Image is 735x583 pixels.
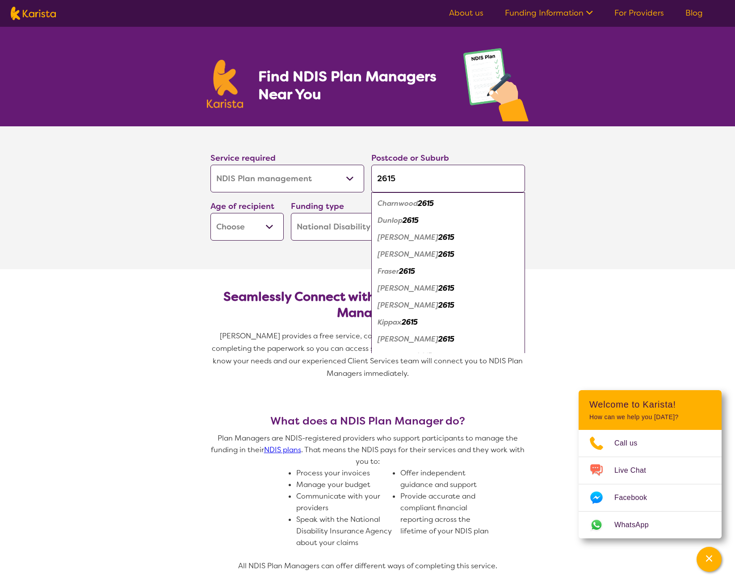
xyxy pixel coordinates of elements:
span: Call us [614,437,648,450]
div: Charnwood 2615 [376,195,521,212]
ul: Choose channel [579,430,722,538]
span: [PERSON_NAME] provides a free service, connecting you to NDIS Plan Managers and completing the pa... [212,331,525,378]
img: Karista logo [11,7,56,20]
label: Service required [210,153,276,163]
h2: Welcome to Karista! [589,399,711,410]
button: Channel Menu [697,547,722,572]
div: Fraser 2615 [376,263,521,280]
em: 2615 [416,351,432,361]
em: Fraser [378,267,399,276]
em: 2615 [438,250,454,259]
span: WhatsApp [614,518,659,532]
li: Communicate with your providers [296,491,393,514]
em: 2615 [438,233,454,242]
em: 2615 [418,199,434,208]
p: How can we help you [DATE]? [589,413,711,421]
em: 2615 [438,300,454,310]
div: Dunlop 2615 [376,212,521,229]
em: [PERSON_NAME] [378,334,438,344]
li: Offer independent guidance and support [400,467,497,491]
em: 2615 [438,334,454,344]
div: Holt 2615 [376,297,521,314]
label: Postcode or Suburb [371,153,449,163]
div: Channel Menu [579,390,722,538]
li: Manage your budget [296,479,393,491]
span: Facebook [614,491,658,504]
li: Speak with the National Disability Insurance Agency about your claims [296,514,393,549]
label: Age of recipient [210,201,274,212]
img: Karista logo [207,60,244,108]
label: Funding type [291,201,344,212]
em: 2615 [403,216,419,225]
em: 2615 [399,267,415,276]
em: Kippax [378,317,402,327]
div: Latham 2615 [376,331,521,348]
input: Type [371,165,525,192]
em: Charnwood [378,199,418,208]
em: 2615 [402,317,418,327]
span: Live Chat [614,464,657,477]
em: [PERSON_NAME] [378,300,438,310]
h1: Find NDIS Plan Managers Near You [258,67,445,103]
div: Macgregor 2615 [376,348,521,365]
div: Flynn 2615 [376,246,521,263]
a: About us [449,8,483,18]
img: plan-management [463,48,529,126]
p: Plan Managers are NDIS-registered providers who support participants to manage the funding in the... [207,433,529,467]
li: Process your invoices [296,467,393,479]
p: All NDIS Plan Managers can offer different ways of completing this service. [207,560,529,572]
h3: What does a NDIS Plan Manager do? [207,415,529,427]
em: Macgregor [378,351,416,361]
em: 2615 [438,283,454,293]
em: [PERSON_NAME] [378,233,438,242]
div: Kippax 2615 [376,314,521,331]
h2: Seamlessly Connect with NDIS-Registered Plan Managers [218,289,518,321]
a: Web link opens in a new tab. [579,512,722,538]
em: Dunlop [378,216,403,225]
li: Provide accurate and compliant financial reporting across the lifetime of your NDIS plan [400,491,497,537]
a: For Providers [614,8,664,18]
em: [PERSON_NAME] [378,283,438,293]
div: Florey 2615 [376,229,521,246]
div: Higgins 2615 [376,280,521,297]
a: Funding Information [505,8,593,18]
a: Blog [685,8,703,18]
a: NDIS plans [264,445,301,454]
em: [PERSON_NAME] [378,250,438,259]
